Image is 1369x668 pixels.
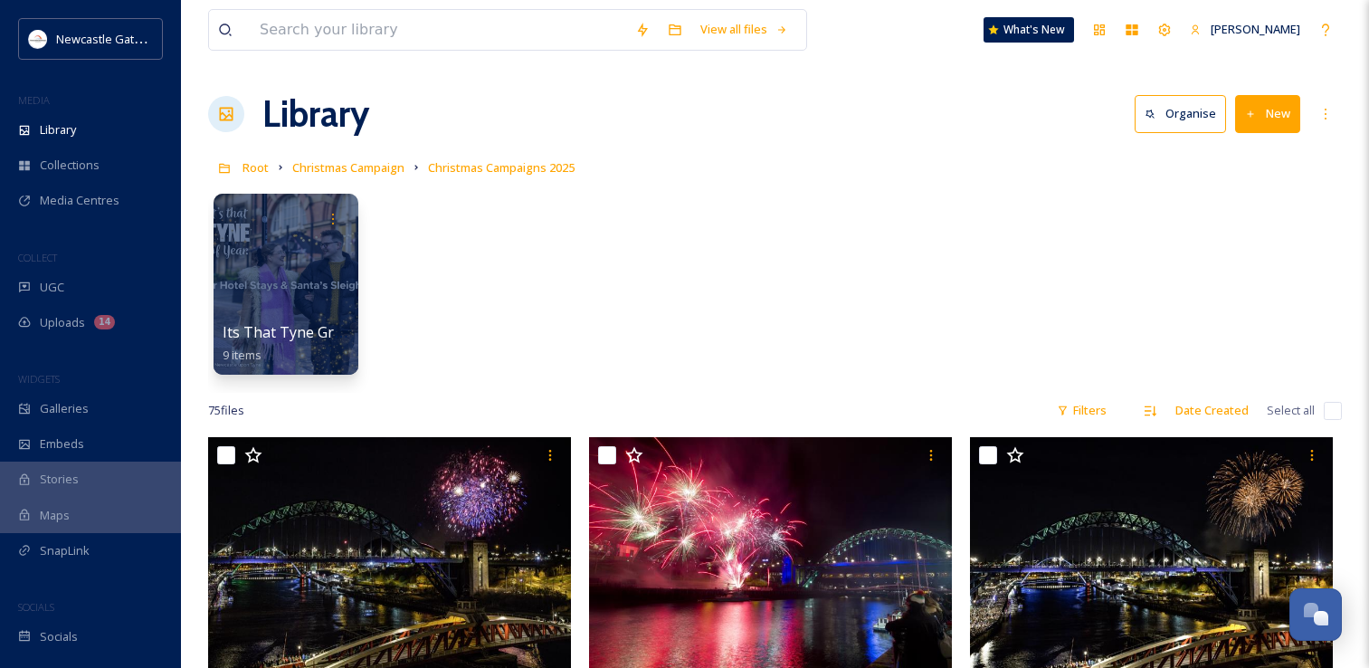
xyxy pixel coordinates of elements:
[40,400,89,417] span: Galleries
[1135,95,1226,132] button: Organise
[18,251,57,264] span: COLLECT
[1289,588,1342,641] button: Open Chat
[1135,95,1235,132] a: Organise
[1235,95,1300,132] button: New
[691,12,797,47] a: View all files
[1048,393,1116,428] div: Filters
[208,402,244,419] span: 75 file s
[40,279,64,296] span: UGC
[262,87,369,141] a: Library
[223,322,377,342] span: Its That Tyne Graphics
[18,600,54,614] span: SOCIALS
[40,628,78,645] span: Socials
[1211,21,1300,37] span: [PERSON_NAME]
[428,159,575,176] span: Christmas Campaigns 2025
[984,17,1074,43] a: What's New
[223,324,377,363] a: Its That Tyne Graphics9 items
[242,157,269,178] a: Root
[40,314,85,331] span: Uploads
[223,347,261,363] span: 9 items
[40,192,119,209] span: Media Centres
[40,471,79,488] span: Stories
[40,435,84,453] span: Embeds
[40,542,90,559] span: SnapLink
[1267,402,1315,419] span: Select all
[251,10,626,50] input: Search your library
[428,157,575,178] a: Christmas Campaigns 2025
[292,159,404,176] span: Christmas Campaign
[1181,12,1309,47] a: [PERSON_NAME]
[40,507,70,524] span: Maps
[29,30,47,48] img: DqD9wEUd_400x400.jpg
[1166,393,1258,428] div: Date Created
[18,372,60,386] span: WIDGETS
[242,159,269,176] span: Root
[40,157,100,174] span: Collections
[292,157,404,178] a: Christmas Campaign
[40,121,76,138] span: Library
[94,315,115,329] div: 14
[18,93,50,107] span: MEDIA
[56,30,223,47] span: Newcastle Gateshead Initiative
